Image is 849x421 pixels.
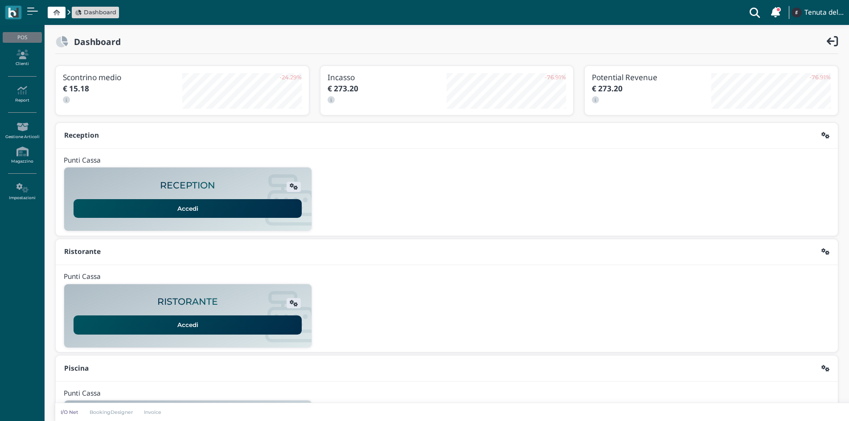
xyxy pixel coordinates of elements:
[792,8,801,17] img: ...
[64,390,101,397] h4: Punti Cassa
[786,393,841,413] iframe: Help widget launcher
[61,409,78,416] p: I/O Net
[160,180,215,191] h2: RECEPTION
[64,157,101,164] h4: Punti Cassa
[592,73,711,82] h3: Potential Revenue
[63,73,182,82] h3: Scontrino medio
[328,83,358,94] b: € 273.20
[74,199,302,218] a: Accedi
[157,297,218,307] h2: RISTORANTE
[328,73,447,82] h3: Incasso
[804,9,844,16] h4: Tenuta del Barco
[3,119,41,143] a: Gestione Articoli
[790,2,844,23] a: ... Tenuta del Barco
[592,83,623,94] b: € 273.20
[64,247,101,256] b: Ristorante
[75,8,116,16] a: Dashboard
[63,83,89,94] b: € 15.18
[64,364,89,373] b: Piscina
[8,8,18,18] img: logo
[3,82,41,106] a: Report
[3,32,41,43] div: POS
[68,37,121,46] h2: Dashboard
[74,315,302,334] a: Accedi
[84,409,139,416] a: BookingDesigner
[64,131,99,140] b: Reception
[3,180,41,204] a: Impostazioni
[3,143,41,168] a: Magazzino
[139,409,168,416] a: Invoice
[3,46,41,70] a: Clienti
[64,273,101,281] h4: Punti Cassa
[84,8,116,16] span: Dashboard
